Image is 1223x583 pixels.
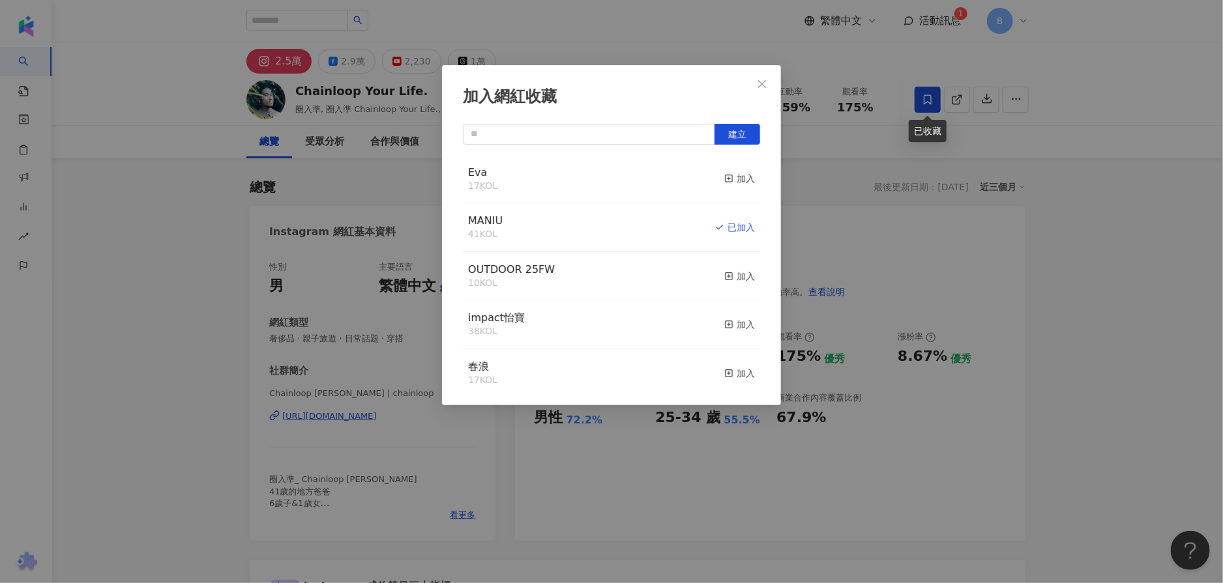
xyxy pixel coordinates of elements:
[463,86,760,108] div: 加入網紅收藏
[468,264,555,275] a: OUTDOOR 25FW
[728,129,746,139] span: 建立
[724,269,755,283] div: 加入
[749,71,775,97] button: Close
[724,165,755,193] button: 加入
[468,277,555,290] div: 10 KOL
[468,362,489,372] a: 春浪
[468,313,525,323] a: impact怡寶
[468,360,489,373] span: 春浪
[468,214,503,227] span: MANIU
[724,311,755,338] button: 加入
[724,360,755,387] button: 加入
[468,325,525,338] div: 38 KOL
[724,171,755,186] div: 加入
[715,124,760,145] button: 建立
[468,166,487,178] span: Eva
[757,79,767,89] span: close
[468,180,497,193] div: 17 KOL
[715,214,755,241] button: 已加入
[468,216,503,226] a: MANIU
[468,263,555,276] span: OUTDOOR 25FW
[724,366,755,380] div: 加入
[468,374,497,387] div: 17 KOL
[468,228,503,241] div: 41 KOL
[468,311,525,324] span: impact怡寶
[724,317,755,332] div: 加入
[724,263,755,290] button: 加入
[468,167,487,178] a: Eva
[715,220,755,235] div: 已加入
